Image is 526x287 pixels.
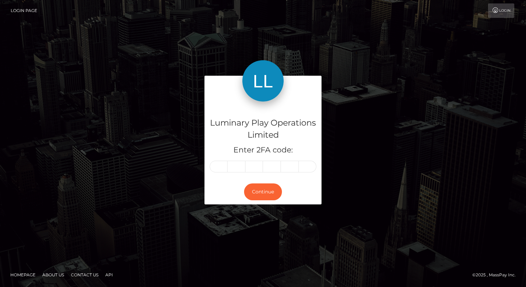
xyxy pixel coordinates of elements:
button: Continue [244,183,282,200]
a: Contact Us [68,269,101,280]
img: Luminary Play Operations Limited [242,60,284,102]
a: API [103,269,116,280]
div: © 2025 , MassPay Inc. [472,271,521,279]
a: About Us [40,269,67,280]
a: Login Page [11,3,37,18]
a: Login [488,3,514,18]
h4: Luminary Play Operations Limited [210,117,316,141]
a: Homepage [8,269,38,280]
h5: Enter 2FA code: [210,145,316,156]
